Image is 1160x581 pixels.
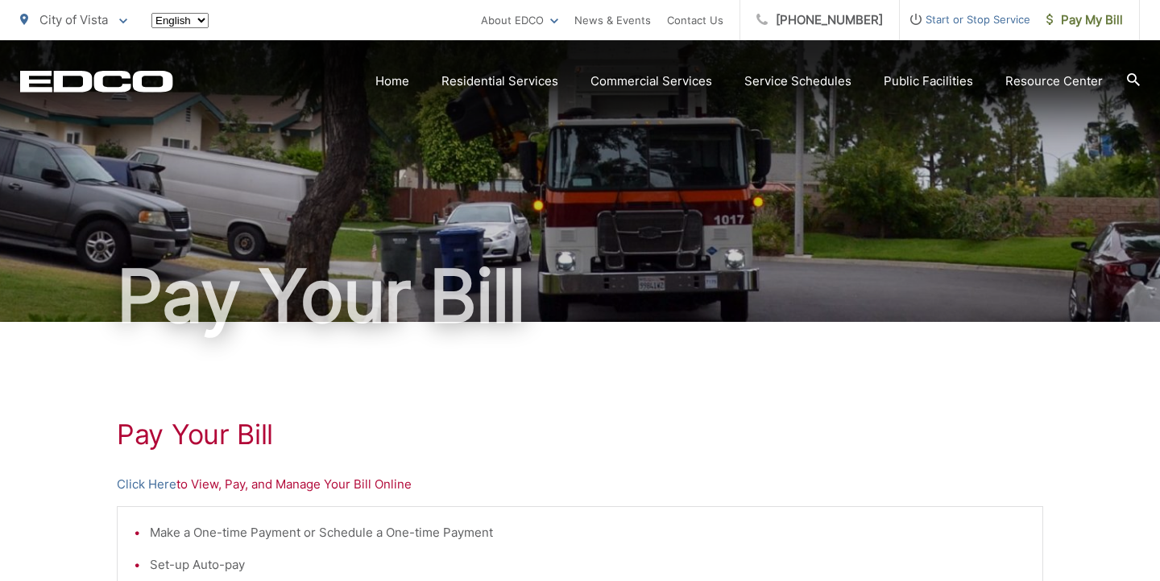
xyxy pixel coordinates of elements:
[117,475,1043,494] p: to View, Pay, and Manage Your Bill Online
[1046,10,1123,30] span: Pay My Bill
[441,72,558,91] a: Residential Services
[884,72,973,91] a: Public Facilities
[375,72,409,91] a: Home
[590,72,712,91] a: Commercial Services
[117,418,1043,451] h1: Pay Your Bill
[150,555,1026,575] li: Set-up Auto-pay
[117,475,176,494] a: Click Here
[481,10,558,30] a: About EDCO
[1005,72,1103,91] a: Resource Center
[667,10,723,30] a: Contact Us
[574,10,651,30] a: News & Events
[744,72,851,91] a: Service Schedules
[150,523,1026,542] li: Make a One-time Payment or Schedule a One-time Payment
[39,12,108,27] span: City of Vista
[20,256,1140,336] h1: Pay Your Bill
[151,13,209,28] select: Select a language
[20,70,173,93] a: EDCD logo. Return to the homepage.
